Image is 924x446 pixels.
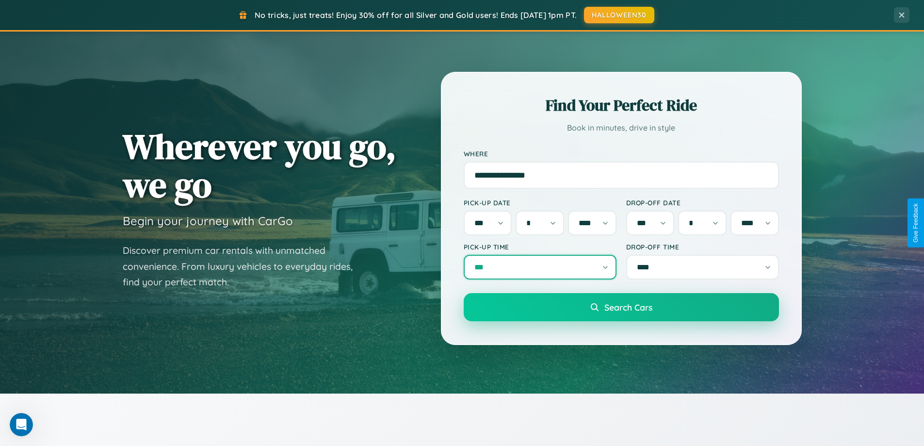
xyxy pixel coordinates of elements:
[464,243,616,251] label: Pick-up Time
[626,243,779,251] label: Drop-off Time
[464,121,779,135] p: Book in minutes, drive in style
[123,214,293,228] h3: Begin your journey with CarGo
[123,127,396,204] h1: Wherever you go, we go
[10,413,33,436] iframe: Intercom live chat
[584,7,654,23] button: HALLOWEEN30
[464,293,779,321] button: Search Cars
[604,302,652,313] span: Search Cars
[123,243,365,290] p: Discover premium car rentals with unmatched convenience. From luxury vehicles to everyday rides, ...
[464,198,616,207] label: Pick-up Date
[255,10,577,20] span: No tricks, just treats! Enjoy 30% off for all Silver and Gold users! Ends [DATE] 1pm PT.
[464,95,779,116] h2: Find Your Perfect Ride
[626,198,779,207] label: Drop-off Date
[912,203,919,243] div: Give Feedback
[464,149,779,158] label: Where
